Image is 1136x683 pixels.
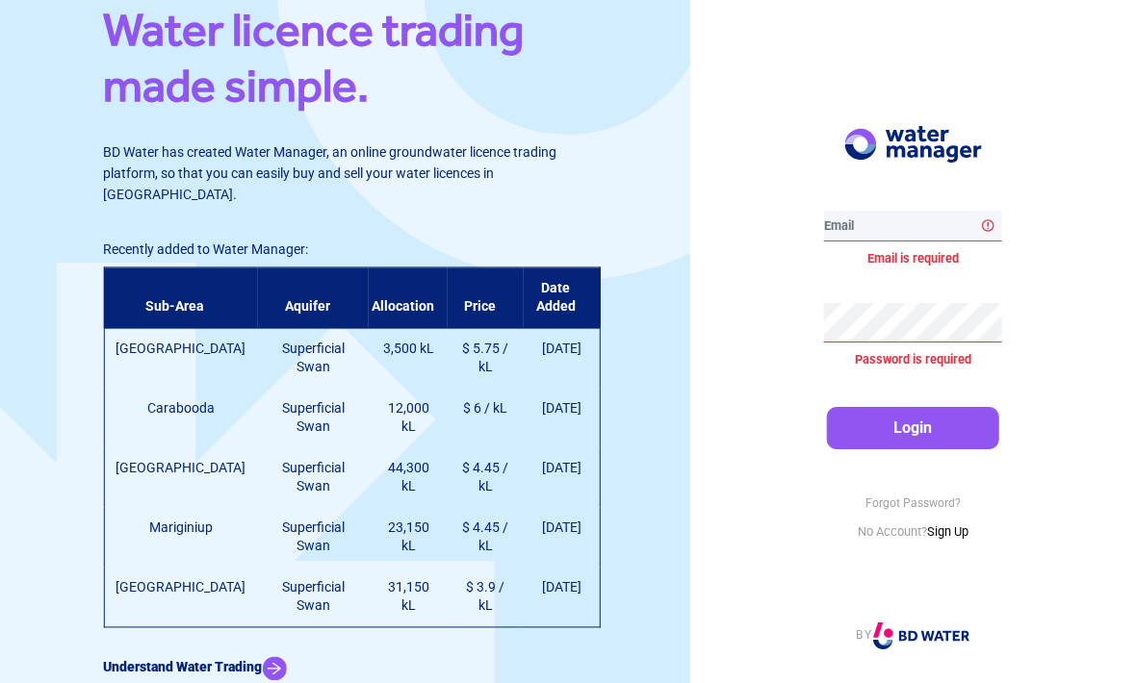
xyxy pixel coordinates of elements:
td: [GEOGRAPHIC_DATA] [104,448,258,508]
td: [DATE] [524,568,601,628]
th: Date Added [524,267,601,328]
span: Email is required [867,251,959,266]
td: Superficial Swan [257,508,368,568]
th: Price [448,267,523,328]
img: Logo [873,622,969,649]
th: Sub-Area [104,267,258,328]
a: Forgot Password? [865,496,961,510]
td: $ 4.45 / kL [448,508,523,568]
td: $ 5.75 / kL [448,328,523,389]
td: Superficial Swan [257,568,368,628]
td: [DATE] [524,389,601,448]
a: Understand Water Trading [103,660,286,675]
span: Recently added to Water Manager: [103,242,308,258]
td: 31,150 kL [369,568,449,628]
td: $ 4.45 / kL [448,448,523,508]
td: [DATE] [524,508,601,568]
td: $ 6 / kL [448,389,523,448]
td: 12,000 kL [369,389,449,448]
td: [DATE] [524,448,601,508]
th: Allocation [369,267,449,328]
p: No Account? [824,522,1002,542]
td: Carabooda [104,389,258,448]
h1: Water licence trading made simple. [103,2,586,122]
td: Superficial Swan [257,448,368,508]
td: 44,300 kL [369,448,449,508]
span: Password is required [855,352,971,367]
input: Email [824,211,1002,241]
th: Aquifer [257,267,368,328]
a: Sign Up [927,524,968,539]
td: Superficial Swan [257,389,368,448]
p: BD Water has created Water Manager, an online groundwater licence trading platform, so that you c... [103,142,586,206]
td: 23,150 kL [369,508,449,568]
td: [DATE] [524,328,601,389]
b: Understand Water Trading [103,660,262,675]
button: Login [827,407,999,449]
img: Arrow Icon [262,657,286,681]
td: 3,500 kL [369,328,449,389]
a: BY [856,628,969,642]
td: Superficial Swan [257,328,368,389]
td: Mariginiup [104,508,258,568]
td: [GEOGRAPHIC_DATA] [104,328,258,389]
td: $ 3.9 / kL [448,568,523,628]
td: [GEOGRAPHIC_DATA] [104,568,258,628]
img: Logo [844,126,981,163]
